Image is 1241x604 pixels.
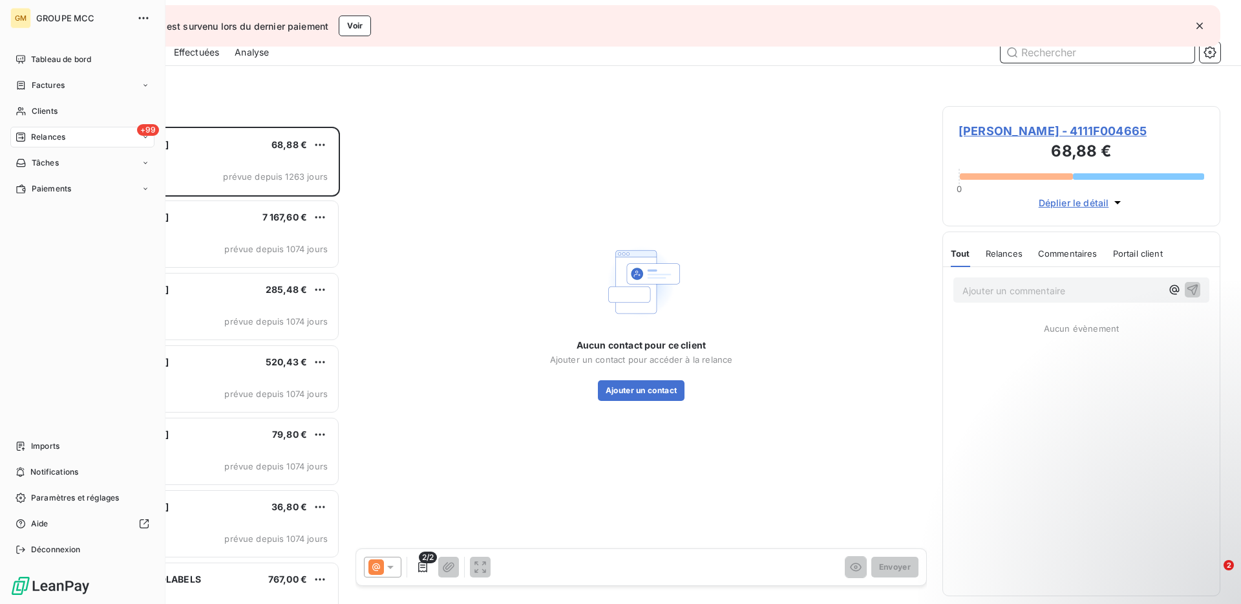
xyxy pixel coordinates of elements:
span: 520,43 € [266,356,307,367]
span: Tout [951,248,970,259]
input: Rechercher [1001,42,1194,63]
span: Relances [986,248,1023,259]
span: 767,00 € [268,574,307,585]
span: +99 [137,124,159,136]
span: Ajouter un contact pour accéder à la relance [550,354,733,365]
span: [PERSON_NAME] - 4111F004665 [959,122,1204,140]
button: Ajouter un contact [598,380,685,401]
span: Aucun évènement [1044,323,1119,334]
h3: 68,88 € [959,140,1204,166]
button: Voir [339,16,371,36]
span: prévue depuis 1074 jours [224,244,328,254]
span: 2 [1224,560,1234,570]
span: GROUPE MCC [36,13,129,23]
span: 285,48 € [266,284,307,295]
img: Empty state [600,241,683,323]
iframe: Intercom notifications message [982,479,1241,569]
a: Aide [10,513,154,534]
span: Portail client [1113,248,1163,259]
span: 2/2 [419,552,437,563]
span: Déplier le détail [1039,196,1109,210]
span: prévue depuis 1074 jours [224,534,328,544]
span: Un problème est survenu lors du dernier paiement [108,19,328,33]
img: Logo LeanPay [10,576,90,596]
span: prévue depuis 1074 jours [224,389,328,399]
span: Commentaires [1038,248,1098,259]
span: Paramètres et réglages [31,492,119,504]
span: Aucun contact pour ce client [577,339,706,352]
span: 68,88 € [271,139,307,150]
span: Effectuées [174,46,220,59]
div: GM [10,8,31,28]
span: 36,80 € [271,501,307,512]
span: 0 [957,184,962,194]
span: Clients [32,105,58,117]
iframe: Intercom live chat [1197,560,1228,591]
button: Déplier le détail [1035,195,1129,210]
div: grid [62,127,340,604]
span: 79,80 € [272,429,307,440]
span: Tableau de bord [31,54,91,65]
span: Imports [31,440,59,452]
span: prévue depuis 1074 jours [224,316,328,327]
span: Déconnexion [31,544,81,555]
span: 7 167,60 € [262,211,308,222]
span: prévue depuis 1074 jours [224,461,328,471]
span: Notifications [30,466,78,478]
span: Aide [31,518,48,530]
span: Tâches [32,157,59,169]
span: Relances [31,131,65,143]
button: Envoyer [871,557,918,577]
span: prévue depuis 1263 jours [223,171,328,182]
span: Paiements [32,183,71,195]
span: Analyse [235,46,269,59]
span: Factures [32,80,65,91]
